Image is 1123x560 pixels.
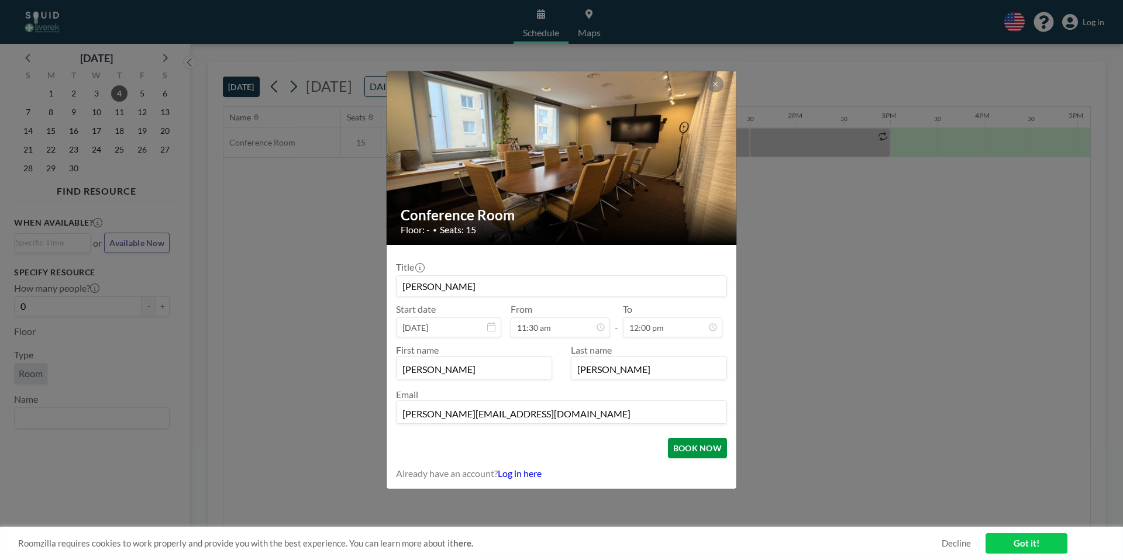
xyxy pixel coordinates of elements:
a: Decline [942,538,971,549]
label: First name [396,344,439,355]
button: BOOK NOW [668,438,727,458]
label: From [511,303,532,315]
span: Roomzilla requires cookies to work properly and provide you with the best experience. You can lea... [18,538,942,549]
span: Floor: - [401,224,430,236]
span: - [615,307,618,333]
label: To [623,303,632,315]
a: Log in here [498,468,542,479]
input: Email [397,403,726,423]
input: First name [397,359,552,379]
label: Start date [396,303,436,315]
input: Last name [571,359,726,379]
span: • [433,226,437,234]
a: Got it! [986,533,1067,554]
img: 537.JPG [387,26,738,289]
span: Already have an account? [396,468,498,479]
h2: Conference Room [401,206,724,224]
label: Last name [571,344,612,355]
label: Title [396,261,423,273]
input: Guest reservation [397,276,726,296]
a: here. [453,538,473,548]
label: Email [396,389,418,400]
span: Seats: 15 [440,224,476,236]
